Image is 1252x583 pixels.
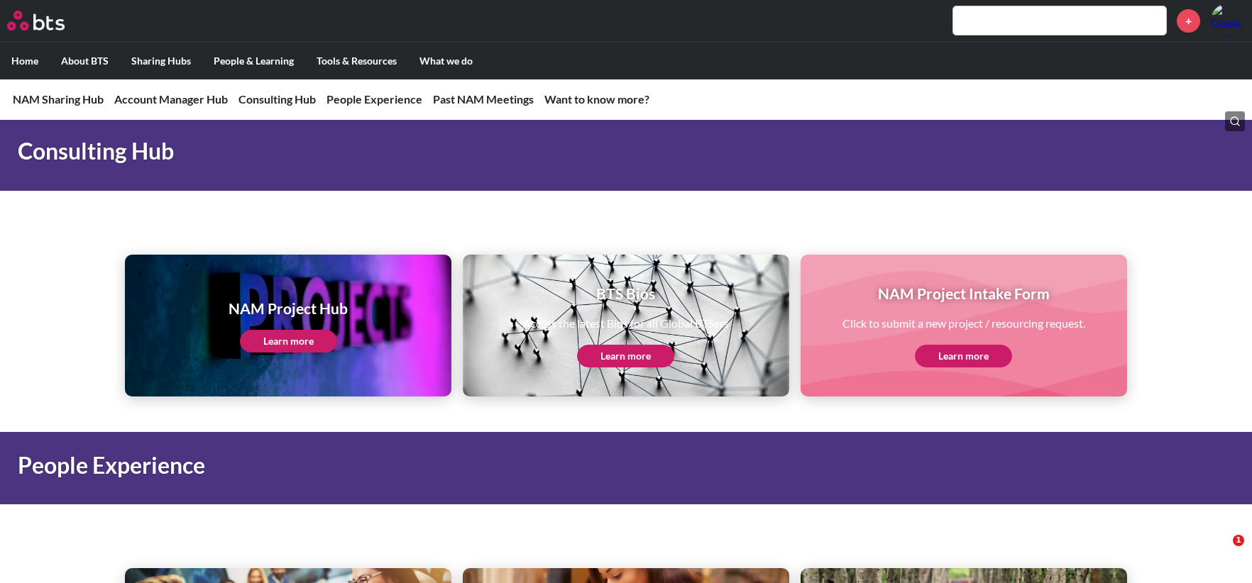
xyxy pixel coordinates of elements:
[13,92,104,106] a: NAM Sharing Hub
[1204,535,1238,569] iframe: Intercom live chat
[1177,9,1200,33] a: +
[326,92,422,106] a: People Experience
[240,330,337,352] a: Learn more
[238,92,316,106] a: Consulting Hub
[50,43,120,79] label: About BTS
[842,283,1085,304] h1: NAM Project Intake Form
[18,450,869,482] h1: People Experience
[544,92,649,106] a: Want to know more?
[1211,4,1245,38] img: Gisela Sotomayor
[202,43,305,79] label: People & Learning
[433,92,534,106] a: Past NAM Meetings
[229,298,348,318] h1: NAM Project Hub
[577,345,674,367] a: Learn more
[18,135,869,167] h1: Consulting Hub
[305,43,408,79] label: Tools & Resources
[1233,535,1244,546] span: 1
[7,11,65,30] img: BTS Logo
[408,43,484,79] label: What we do
[915,345,1012,367] a: Learn more
[120,43,202,79] label: Sharing Hubs
[842,316,1085,331] p: Click to submit a new project / resourcing request.
[523,283,729,304] h1: BTS Bios
[114,92,228,106] a: Account Manager Hub
[1211,4,1245,38] a: Profile
[523,316,729,331] p: Access the latest Bios for all Global BTSers
[7,11,91,30] a: Go home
